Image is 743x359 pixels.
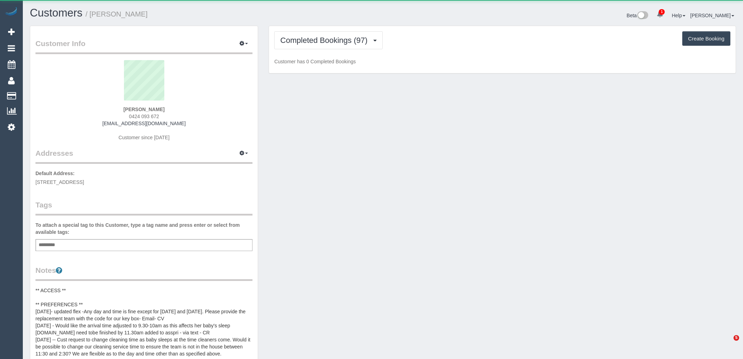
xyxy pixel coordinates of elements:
[672,13,685,18] a: Help
[653,7,667,23] a: 1
[274,58,730,65] p: Customer has 0 Completed Bookings
[86,10,148,18] small: / [PERSON_NAME]
[129,114,159,119] span: 0424 093 672
[30,7,83,19] a: Customers
[280,36,371,45] span: Completed Bookings (97)
[35,265,252,281] legend: Notes
[35,38,252,54] legend: Customer Info
[123,107,164,112] strong: [PERSON_NAME]
[734,335,739,341] span: 5
[35,179,84,185] span: [STREET_ADDRESS]
[690,13,734,18] a: [PERSON_NAME]
[637,11,648,20] img: New interface
[35,222,252,236] label: To attach a special tag to this Customer, type a tag name and press enter or select from availabl...
[35,200,252,216] legend: Tags
[274,31,382,49] button: Completed Bookings (97)
[659,9,665,15] span: 1
[682,31,730,46] button: Create Booking
[35,170,75,177] label: Default Address:
[627,13,649,18] a: Beta
[719,335,736,352] iframe: Intercom live chat
[4,7,18,17] img: Automaid Logo
[103,121,186,126] a: [EMAIL_ADDRESS][DOMAIN_NAME]
[119,135,170,140] span: Customer since [DATE]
